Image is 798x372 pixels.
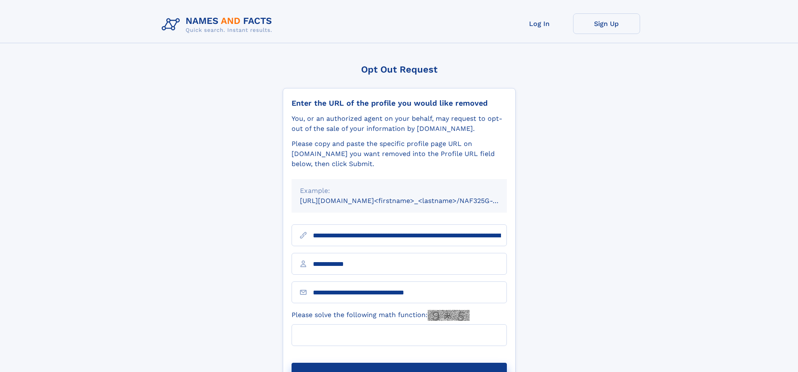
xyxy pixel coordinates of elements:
[158,13,279,36] img: Logo Names and Facts
[300,197,523,205] small: [URL][DOMAIN_NAME]<firstname>_<lastname>/NAF325G-xxxxxxxx
[283,64,516,75] div: Opt Out Request
[506,13,573,34] a: Log In
[300,186,498,196] div: Example:
[573,13,640,34] a: Sign Up
[292,99,507,108] div: Enter the URL of the profile you would like removed
[292,114,507,134] div: You, or an authorized agent on your behalf, may request to opt-out of the sale of your informatio...
[292,310,470,321] label: Please solve the following math function:
[292,139,507,169] div: Please copy and paste the specific profile page URL on [DOMAIN_NAME] you want removed into the Pr...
